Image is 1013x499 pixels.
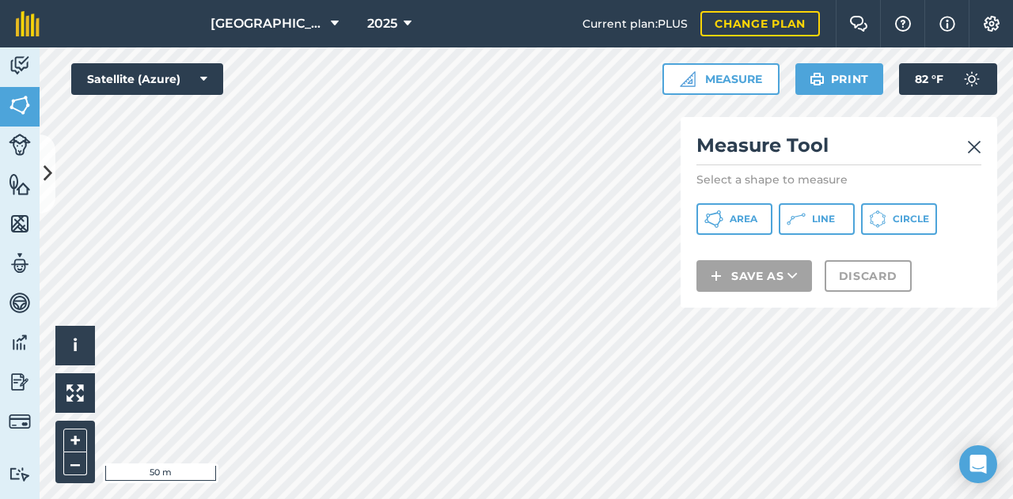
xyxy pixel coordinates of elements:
img: svg+xml;base64,PHN2ZyB4bWxucz0iaHR0cDovL3d3dy53My5vcmcvMjAwMC9zdmciIHdpZHRoPSI1NiIgaGVpZ2h0PSI2MC... [9,93,31,117]
button: Save as [696,260,812,292]
img: Ruler icon [680,71,696,87]
div: Open Intercom Messenger [959,445,997,483]
img: fieldmargin Logo [16,11,40,36]
span: Circle [893,213,929,225]
button: Area [696,203,772,235]
img: svg+xml;base64,PHN2ZyB4bWxucz0iaHR0cDovL3d3dy53My5vcmcvMjAwMC9zdmciIHdpZHRoPSI1NiIgaGVpZ2h0PSI2MC... [9,172,31,196]
a: Change plan [700,11,820,36]
img: A cog icon [982,16,1001,32]
img: svg+xml;base64,PD94bWwgdmVyc2lvbj0iMS4wIiBlbmNvZGluZz0idXRmLTgiPz4KPCEtLSBHZW5lcmF0b3I6IEFkb2JlIE... [9,134,31,156]
span: i [73,335,78,355]
img: svg+xml;base64,PD94bWwgdmVyc2lvbj0iMS4wIiBlbmNvZGluZz0idXRmLTgiPz4KPCEtLSBHZW5lcmF0b3I6IEFkb2JlIE... [9,410,31,433]
span: Current plan : PLUS [582,15,688,32]
button: Print [795,63,884,95]
img: svg+xml;base64,PHN2ZyB4bWxucz0iaHR0cDovL3d3dy53My5vcmcvMjAwMC9zdmciIHdpZHRoPSI1NiIgaGVpZ2h0PSI2MC... [9,212,31,236]
img: svg+xml;base64,PD94bWwgdmVyc2lvbj0iMS4wIiBlbmNvZGluZz0idXRmLTgiPz4KPCEtLSBHZW5lcmF0b3I6IEFkb2JlIE... [9,291,31,315]
h2: Measure Tool [696,133,981,165]
button: 82 °F [899,63,997,95]
img: svg+xml;base64,PD94bWwgdmVyc2lvbj0iMS4wIiBlbmNvZGluZz0idXRmLTgiPz4KPCEtLSBHZW5lcmF0b3I6IEFkb2JlIE... [956,63,988,95]
button: Circle [861,203,937,235]
img: Two speech bubbles overlapping with the left bubble in the forefront [849,16,868,32]
button: – [63,452,87,475]
span: Area [730,213,757,225]
img: Four arrows, one pointing top left, one top right, one bottom right and the last bottom left [66,384,84,402]
button: Discard [825,260,912,292]
span: 2025 [367,14,397,33]
button: i [55,326,95,365]
img: svg+xml;base64,PHN2ZyB4bWxucz0iaHR0cDovL3d3dy53My5vcmcvMjAwMC9zdmciIHdpZHRoPSIxNyIgaGVpZ2h0PSIxNy... [939,14,955,33]
img: svg+xml;base64,PD94bWwgdmVyc2lvbj0iMS4wIiBlbmNvZGluZz0idXRmLTgiPz4KPCEtLSBHZW5lcmF0b3I6IEFkb2JlIE... [9,370,31,394]
button: Line [779,203,855,235]
button: + [63,429,87,452]
img: A question mark icon [893,16,912,32]
img: svg+xml;base64,PHN2ZyB4bWxucz0iaHR0cDovL3d3dy53My5vcmcvMjAwMC9zdmciIHdpZHRoPSIxOSIgaGVpZ2h0PSIyNC... [810,70,825,89]
button: Measure [662,63,780,95]
button: Satellite (Azure) [71,63,223,95]
img: svg+xml;base64,PD94bWwgdmVyc2lvbj0iMS4wIiBlbmNvZGluZz0idXRmLTgiPz4KPCEtLSBHZW5lcmF0b3I6IEFkb2JlIE... [9,54,31,77]
p: Select a shape to measure [696,172,981,187]
img: svg+xml;base64,PD94bWwgdmVyc2lvbj0iMS4wIiBlbmNvZGluZz0idXRmLTgiPz4KPCEtLSBHZW5lcmF0b3I6IEFkb2JlIE... [9,331,31,354]
img: svg+xml;base64,PD94bWwgdmVyc2lvbj0iMS4wIiBlbmNvZGluZz0idXRmLTgiPz4KPCEtLSBHZW5lcmF0b3I6IEFkb2JlIE... [9,467,31,482]
img: svg+xml;base64,PD94bWwgdmVyc2lvbj0iMS4wIiBlbmNvZGluZz0idXRmLTgiPz4KPCEtLSBHZW5lcmF0b3I6IEFkb2JlIE... [9,251,31,275]
img: svg+xml;base64,PHN2ZyB4bWxucz0iaHR0cDovL3d3dy53My5vcmcvMjAwMC9zdmciIHdpZHRoPSIxNCIgaGVpZ2h0PSIyNC... [711,267,722,285]
span: [GEOGRAPHIC_DATA] [211,14,324,33]
img: svg+xml;base64,PHN2ZyB4bWxucz0iaHR0cDovL3d3dy53My5vcmcvMjAwMC9zdmciIHdpZHRoPSIyMiIgaGVpZ2h0PSIzMC... [967,138,981,157]
span: 82 ° F [915,63,943,95]
span: Line [812,213,835,225]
